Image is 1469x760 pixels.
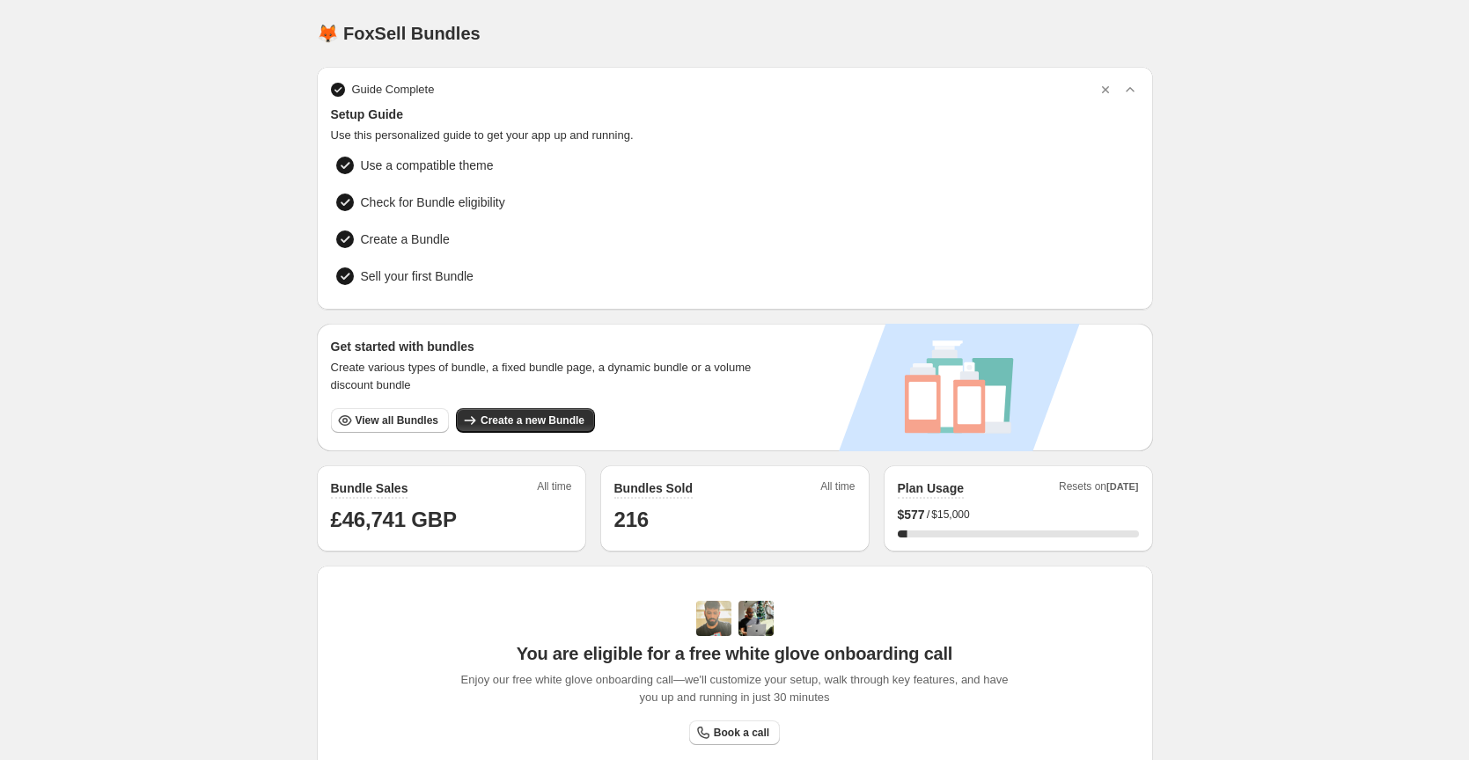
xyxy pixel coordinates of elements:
[931,508,969,522] span: $15,000
[331,479,408,497] h2: Bundle Sales
[317,23,481,44] h1: 🦊 FoxSell Bundles
[331,338,768,355] h3: Get started with bundles
[738,601,774,636] img: Prakhar
[696,601,731,636] img: Adi
[1059,479,1139,499] span: Resets on
[331,506,572,534] h1: £46,741 GBP
[352,81,435,99] span: Guide Complete
[361,267,474,285] span: Sell your first Bundle
[898,479,964,497] h2: Plan Usage
[361,230,450,248] span: Create a Bundle
[331,359,768,394] span: Create various types of bundle, a fixed bundle page, a dynamic bundle or a volume discount bundle
[517,643,952,664] span: You are eligible for a free white glove onboarding call
[820,479,855,499] span: All time
[456,408,595,433] button: Create a new Bundle
[331,127,1139,144] span: Use this personalized guide to get your app up and running.
[331,408,449,433] button: View all Bundles
[356,413,438,427] span: View all Bundles
[1106,481,1138,492] span: [DATE]
[689,720,780,745] a: Book a call
[614,479,693,497] h2: Bundles Sold
[614,506,856,534] h1: 216
[331,106,1139,123] span: Setup Guide
[361,194,505,211] span: Check for Bundle eligibility
[537,479,571,499] span: All time
[361,157,494,174] span: Use a compatible theme
[898,506,1139,523] div: /
[714,726,769,740] span: Book a call
[452,671,1017,706] span: Enjoy our free white glove onboarding call—we'll customize your setup, walk through key features,...
[481,413,584,427] span: Create a new Bundle
[898,506,925,523] span: $ 577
